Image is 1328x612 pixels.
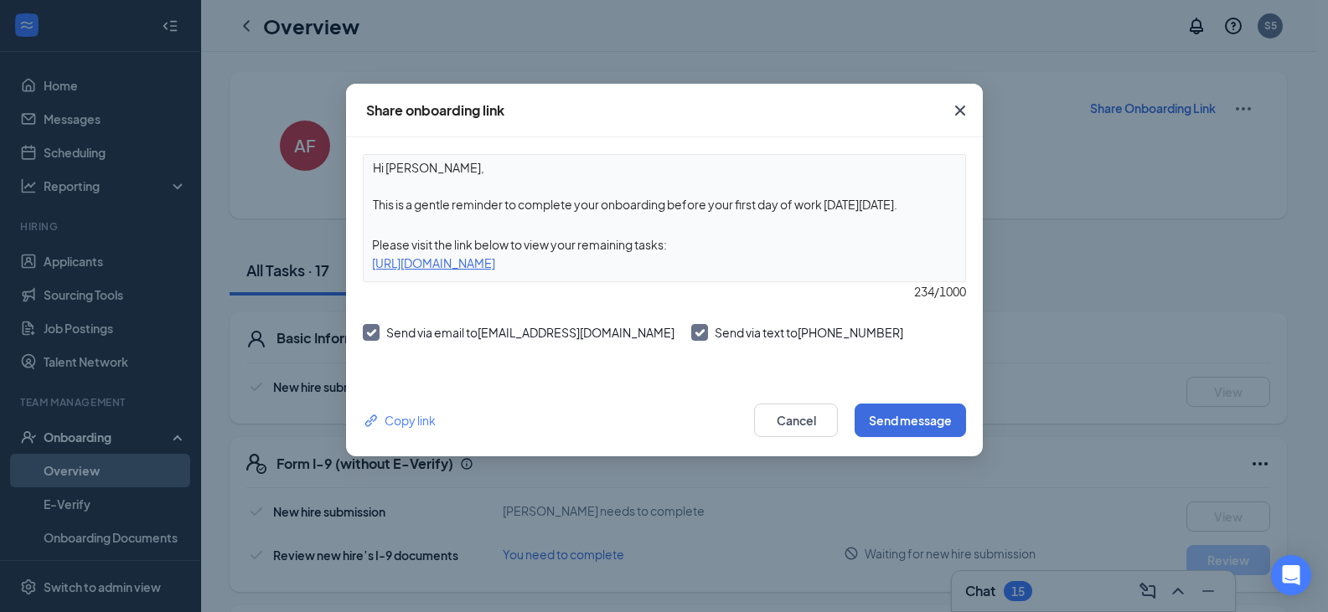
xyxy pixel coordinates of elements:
div: [URL][DOMAIN_NAME] [364,254,965,272]
button: Send message [855,404,966,437]
button: Close [938,84,983,137]
span: Send via email to [EMAIL_ADDRESS][DOMAIN_NAME] [386,325,674,340]
svg: Link [363,412,380,429]
svg: Checkmark [692,326,706,340]
div: Share onboarding link [366,101,504,120]
div: Open Intercom Messenger [1271,555,1311,595]
button: Cancel [754,404,838,437]
button: Link Copy link [363,411,436,429]
span: Send via text to [PHONE_NUMBER] [715,325,903,340]
div: 234 / 1000 [363,282,966,301]
textarea: Hi [PERSON_NAME], This is a gentle reminder to complete your onboarding before your first day of ... [364,155,965,217]
div: Copy link [363,411,436,429]
svg: Checkmark [364,326,378,340]
div: Please visit the link below to view your remaining tasks: [364,235,965,254]
svg: Cross [950,100,970,121]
